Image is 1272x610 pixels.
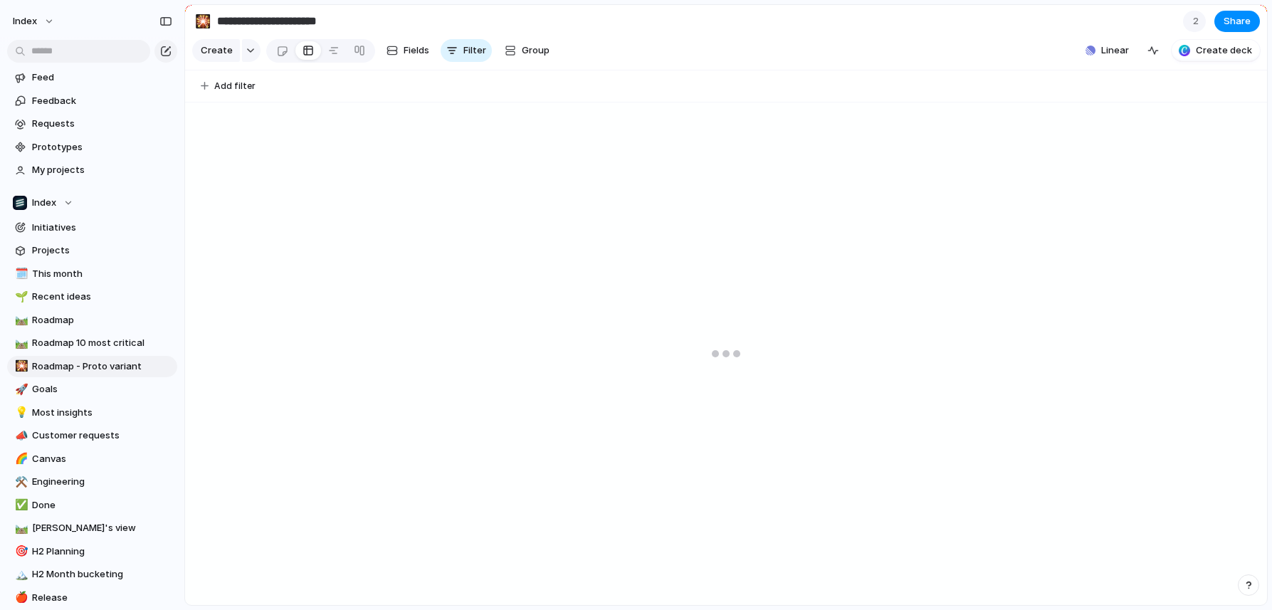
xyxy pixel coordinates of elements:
span: Done [32,498,172,512]
span: Canvas [32,452,172,466]
button: ✅ [13,498,27,512]
a: 🎯H2 Planning [7,541,177,562]
button: ⚒️ [13,475,27,489]
a: 🌱Recent ideas [7,286,177,307]
span: H2 Month bucketing [32,567,172,582]
span: Customer requests [32,428,172,443]
span: H2 Planning [32,545,172,559]
span: Roadmap - Proto variant [32,359,172,374]
button: 🗓️ [13,267,27,281]
button: 🌱 [13,290,27,304]
a: 🗓️This month [7,263,177,285]
span: Roadmap 10 most critical [32,336,172,350]
div: 🎇 [15,358,25,374]
a: 📣Customer requests [7,425,177,446]
a: 🌈Canvas [7,448,177,470]
div: ⚒️Engineering [7,471,177,493]
button: Create deck [1172,40,1260,61]
button: 🍎 [13,591,27,605]
button: Fields [381,39,435,62]
a: Prototypes [7,137,177,158]
a: Initiatives [7,217,177,238]
span: Group [522,43,550,58]
span: Linear [1101,43,1129,58]
span: Index [32,196,56,210]
span: Index [13,14,37,28]
span: Create deck [1196,43,1252,58]
button: 🎇 [13,359,27,374]
button: 🎇 [191,10,214,33]
a: My projects [7,159,177,181]
button: Index [6,10,62,33]
button: Share [1214,11,1260,32]
div: 🌈 [15,451,25,467]
div: 📣 [15,428,25,444]
div: ✅ [15,497,25,513]
span: Roadmap [32,313,172,327]
span: Feedback [32,94,172,108]
a: ✅Done [7,495,177,516]
span: Add filter [214,80,256,93]
div: 💡 [15,404,25,421]
div: 🏔️ [15,567,25,583]
span: Share [1224,14,1251,28]
a: 🛤️[PERSON_NAME]'s view [7,517,177,539]
span: Feed [32,70,172,85]
span: Most insights [32,406,172,420]
button: Group [498,39,557,62]
div: ⚒️ [15,474,25,490]
button: Create [192,39,240,62]
button: 🛤️ [13,313,27,327]
a: 💡Most insights [7,402,177,424]
div: 🛤️ [15,312,25,328]
div: 🎯 [15,543,25,559]
div: 🎇 [195,11,211,31]
button: 🛤️ [13,521,27,535]
button: Filter [441,39,492,62]
span: Filter [463,43,486,58]
span: Engineering [32,475,172,489]
a: 🛤️Roadmap [7,310,177,331]
a: Requests [7,113,177,135]
a: 🎇Roadmap - Proto variant [7,356,177,377]
span: Release [32,591,172,605]
span: Projects [32,243,172,258]
div: 🚀 [15,382,25,398]
button: Linear [1080,40,1135,61]
a: 🚀Goals [7,379,177,400]
a: Feed [7,67,177,88]
button: 🚀 [13,382,27,396]
span: Create [201,43,233,58]
span: This month [32,267,172,281]
span: 2 [1193,14,1203,28]
div: 🛤️Roadmap 10 most critical [7,332,177,354]
span: Prototypes [32,140,172,154]
div: 🗓️ [15,265,25,282]
span: Fields [404,43,429,58]
span: Recent ideas [32,290,172,304]
button: 🏔️ [13,567,27,582]
div: 🌱 [15,289,25,305]
span: Requests [32,117,172,131]
button: 📣 [13,428,27,443]
a: 🏔️H2 Month bucketing [7,564,177,585]
span: Initiatives [32,221,172,235]
a: 🍎Release [7,587,177,609]
button: 🛤️ [13,336,27,350]
span: [PERSON_NAME]'s view [32,521,172,535]
a: Feedback [7,90,177,112]
div: 🛤️ [15,520,25,537]
span: My projects [32,163,172,177]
